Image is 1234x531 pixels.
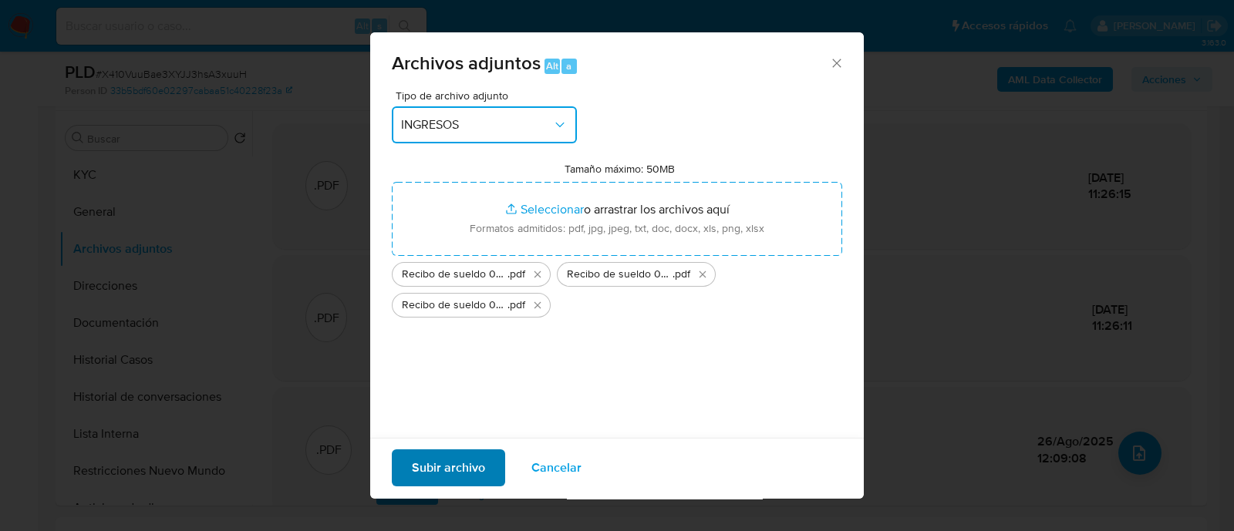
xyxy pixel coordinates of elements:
button: Cancelar [511,449,602,486]
label: Tamaño máximo: 50MB [565,162,675,176]
span: Alt [546,59,558,73]
span: a [566,59,571,73]
span: Tipo de archivo adjunto [396,90,581,101]
ul: Archivos seleccionados [392,256,842,318]
span: Recibo de sueldo 06-2025 [567,267,673,282]
button: Eliminar Recibo de sueldo 06-2025.pdf [693,265,712,284]
button: INGRESOS [392,106,577,143]
span: .pdf [507,267,525,282]
span: Cancelar [531,451,582,485]
span: Subir archivo [412,451,485,485]
button: Eliminar Recibo de sueldo 05-2025.pdf [528,265,547,284]
span: INGRESOS [401,117,552,133]
button: Cerrar [829,55,843,69]
span: .pdf [673,267,690,282]
span: Recibo de sueldo 07-2025 [402,297,507,313]
span: Recibo de sueldo 05-2025 [402,267,507,282]
span: .pdf [507,297,525,313]
button: Subir archivo [392,449,505,486]
button: Eliminar Recibo de sueldo 07-2025.pdf [528,296,547,314]
span: Archivos adjuntos [392,49,541,76]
